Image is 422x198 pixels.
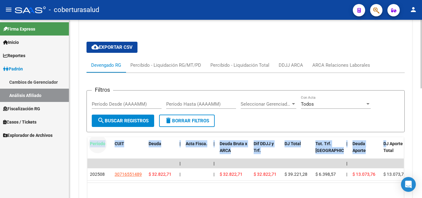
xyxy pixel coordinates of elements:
span: $ 13.073,76 [383,172,406,177]
span: Seleccionar Gerenciador [241,101,291,107]
span: DJ Total [285,141,301,146]
span: Todos [301,101,314,107]
datatable-header-cell: | [344,137,350,164]
div: DDJJ ARCA [279,62,303,69]
span: | [179,161,181,166]
span: Buscar Registros [97,118,149,124]
div: Open Intercom Messenger [401,177,416,192]
span: | [213,141,215,146]
datatable-header-cell: Acta Fisca. [183,137,211,164]
div: Percibido - Liquidación Total [210,62,269,69]
button: Exportar CSV [87,42,137,53]
span: | [213,161,215,166]
span: | [179,141,181,146]
datatable-header-cell: DJ Total [282,137,313,164]
datatable-header-cell: Dif DDJJ y Trf. [251,137,282,164]
datatable-header-cell: Deuda Bruta x ARCA [217,137,251,164]
span: Explorador de Archivos [3,132,53,139]
datatable-header-cell: Deuda Aporte [350,137,381,164]
span: Exportar CSV [91,44,133,50]
span: Borrar Filtros [165,118,209,124]
datatable-header-cell: | [177,137,183,164]
span: Deuda [149,141,161,146]
span: Casos / Tickets [3,119,36,125]
span: $ 13.073,76 [352,172,375,177]
mat-icon: delete [165,117,172,124]
datatable-header-cell: Deuda [146,137,177,164]
div: Percibido - Liquidación RG/MT/PD [130,62,201,69]
datatable-header-cell: DJ Aporte Total [381,137,412,164]
mat-icon: person [410,6,417,13]
span: $ 6.398,57 [315,172,336,177]
button: Borrar Filtros [159,115,215,127]
span: Deuda Bruta x ARCA [220,141,247,153]
span: DJ Aporte Total [383,141,403,153]
span: CUIT [115,141,124,146]
span: Deuda Aporte [352,141,366,153]
span: $ 32.822,71 [254,172,276,177]
span: | [213,172,214,177]
datatable-header-cell: CUIT [112,137,146,164]
span: - coberturasalud [49,3,99,17]
span: Tot. Trf. [GEOGRAPHIC_DATA] [315,141,357,153]
span: $ 39.221,28 [285,172,307,177]
mat-icon: search [97,117,105,124]
button: Buscar Registros [92,115,154,127]
mat-icon: menu [5,6,12,13]
span: | [179,172,180,177]
div: ARCA Relaciones Laborales [312,62,370,69]
span: Inicio [3,39,19,46]
span: $ 32.822,71 [149,172,171,177]
span: 30716551489 [115,172,142,177]
span: Período [90,141,105,146]
span: Padrón [3,65,23,72]
span: 202508 [90,172,105,177]
span: Acta Fisca. [186,141,207,146]
datatable-header-cell: Período [87,137,112,164]
h3: Filtros [92,86,113,94]
mat-icon: cloud_download [91,43,99,51]
datatable-header-cell: | [211,137,217,164]
span: Firma Express [3,26,35,32]
span: Dif DDJJ y Trf. [254,141,274,153]
div: Devengado RG [91,62,121,69]
span: | [346,141,348,146]
span: | [346,172,347,177]
span: | [346,161,348,166]
span: Reportes [3,52,25,59]
span: Fiscalización RG [3,105,40,112]
span: $ 32.822,71 [220,172,243,177]
datatable-header-cell: Tot. Trf. Bruto [313,137,344,164]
